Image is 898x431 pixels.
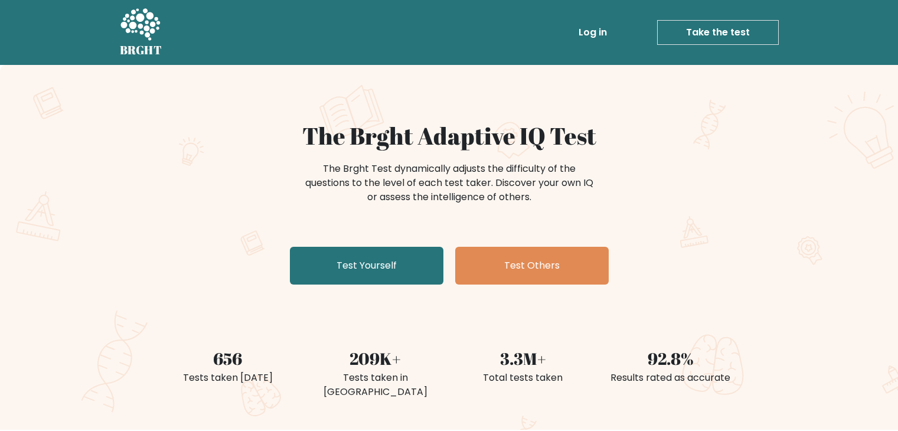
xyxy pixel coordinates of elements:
div: 3.3M+ [456,346,590,371]
h5: BRGHT [120,43,162,57]
a: Test Yourself [290,247,443,285]
a: Test Others [455,247,609,285]
a: Log in [574,21,612,44]
div: 656 [161,346,295,371]
div: 209K+ [309,346,442,371]
div: Total tests taken [456,371,590,385]
div: The Brght Test dynamically adjusts the difficulty of the questions to the level of each test take... [302,162,597,204]
div: Tests taken in [GEOGRAPHIC_DATA] [309,371,442,399]
div: 92.8% [604,346,737,371]
div: Tests taken [DATE] [161,371,295,385]
div: Results rated as accurate [604,371,737,385]
a: BRGHT [120,5,162,60]
a: Take the test [657,20,779,45]
h1: The Brght Adaptive IQ Test [161,122,737,150]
